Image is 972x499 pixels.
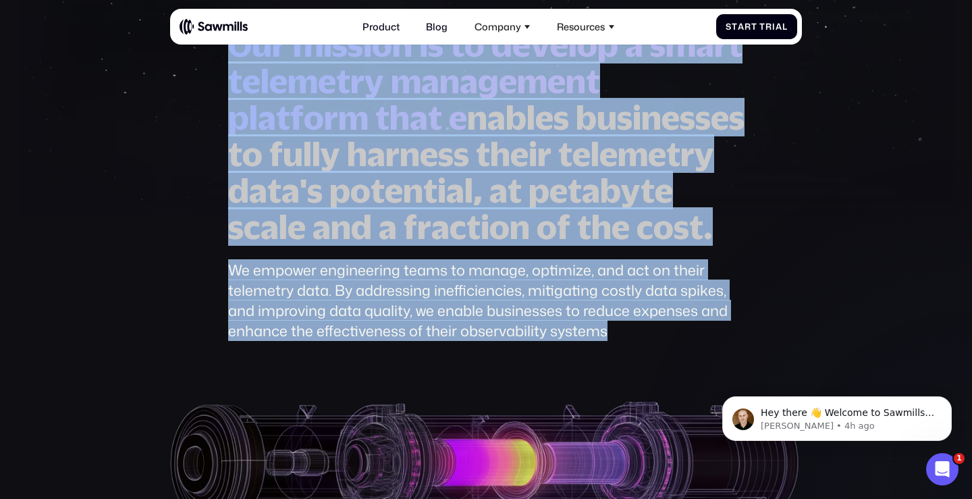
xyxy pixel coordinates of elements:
span: y [695,136,714,172]
span: c [637,209,653,245]
span: t [476,136,490,172]
span: o [577,26,597,63]
span: a [421,63,439,99]
span: e [612,209,630,245]
span: r [714,26,728,63]
span: a [582,172,600,209]
span: o [653,209,674,245]
span: s [650,26,666,63]
span: O [228,26,252,63]
span: t [666,136,680,172]
span: c [450,209,466,245]
span: l [312,136,321,172]
span: b [600,172,621,209]
span: l [782,22,788,32]
span: r [537,136,551,172]
span: o [372,26,392,63]
span: e [572,136,591,172]
span: m [618,136,648,172]
span: n [641,99,661,136]
span: n [510,209,530,245]
span: e [499,63,517,99]
span: h [591,209,612,245]
span: t [689,209,703,245]
span: p [529,172,549,209]
span: f [290,99,304,136]
span: r [385,136,400,172]
span: s [438,136,454,172]
span: u [597,99,617,136]
span: o [242,136,263,172]
a: Product [355,14,407,40]
span: n [467,99,487,136]
span: i [363,26,372,63]
span: a [446,172,464,209]
div: Company [467,14,538,40]
span: r [350,63,364,99]
span: e [549,172,568,209]
span: f [269,136,283,172]
span: l [591,136,599,172]
span: s [228,209,244,245]
span: s [680,99,695,136]
span: n [439,63,460,99]
span: i [323,26,332,63]
span: e [288,209,306,245]
span: t [450,26,464,63]
span: e [318,63,336,99]
span: t [267,172,281,209]
span: e [661,99,680,136]
span: a [410,99,428,136]
span: s [674,209,689,245]
span: t [568,172,582,209]
span: a [489,172,508,209]
iframe: Intercom notifications message [702,368,972,463]
span: r [680,136,695,172]
a: Blog [418,14,455,40]
span: a [281,172,300,209]
span: t [586,63,600,99]
span: r [417,209,431,245]
span: n [392,26,412,63]
span: o [537,209,557,245]
span: a [313,209,331,245]
iframe: Intercom live chat [926,453,959,485]
span: i [437,172,446,209]
span: u [252,26,272,63]
span: o [489,209,510,245]
span: t [375,99,389,136]
span: l [303,136,312,172]
span: t [336,63,350,99]
span: i [529,136,537,172]
span: d [228,172,249,209]
span: n [400,136,420,172]
span: h [347,136,367,172]
span: m [666,26,696,63]
span: s [454,136,469,172]
span: s [307,172,323,209]
span: a [776,22,782,32]
span: e [242,63,261,99]
span: i [772,22,776,32]
span: i [481,209,489,245]
span: e [655,172,673,209]
span: a [625,26,643,63]
span: n [403,172,423,209]
span: d [491,26,512,63]
span: l [279,209,288,245]
span: m [288,63,318,99]
span: r [324,99,338,136]
span: s [617,99,632,136]
span: e [550,26,568,63]
span: T [759,22,765,32]
span: d [351,209,372,245]
span: f [557,209,570,245]
span: i [632,99,641,136]
span: a [460,63,478,99]
span: t [428,99,442,136]
span: m [338,99,369,136]
span: t [558,136,572,172]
